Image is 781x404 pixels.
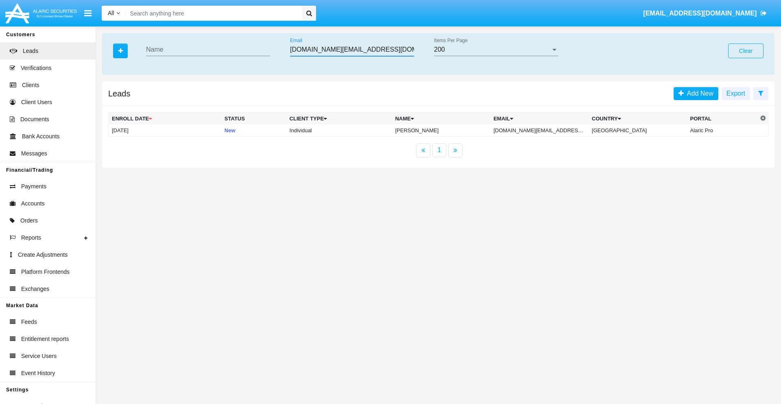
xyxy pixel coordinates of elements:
span: Payments [21,182,46,191]
span: Bank Accounts [22,132,60,141]
span: [EMAIL_ADDRESS][DOMAIN_NAME] [643,10,757,17]
th: Country [589,113,687,125]
span: Create Adjustments [18,251,68,259]
span: Service Users [21,352,57,360]
td: Individual [286,124,392,137]
td: [PERSON_NAME] [392,124,490,137]
th: Client Type [286,113,392,125]
td: New [221,124,286,137]
button: Clear [728,44,764,58]
span: Platform Frontends [21,268,70,276]
span: Reports [21,234,41,242]
span: Entitlement reports [21,335,69,343]
span: Messages [21,149,47,158]
span: Orders [20,216,38,225]
span: Export [726,90,745,97]
a: [EMAIL_ADDRESS][DOMAIN_NAME] [639,2,771,25]
td: [DATE] [109,124,221,137]
span: Event History [21,369,55,378]
img: Logo image [4,1,78,25]
a: All [102,9,126,17]
th: Name [392,113,490,125]
span: Documents [20,115,49,124]
nav: paginator [102,143,774,157]
span: Clients [22,81,39,90]
span: Verifications [21,64,51,72]
th: Status [221,113,286,125]
td: [DOMAIN_NAME][EMAIL_ADDRESS][DOMAIN_NAME] [490,124,589,137]
a: Add New [674,87,718,100]
span: Client Users [21,98,52,107]
input: Search [126,6,299,21]
h5: Leads [108,90,131,97]
span: Add New [684,90,713,97]
th: Portal [687,113,758,125]
th: Email [490,113,589,125]
span: 200 [434,46,445,53]
td: [GEOGRAPHIC_DATA] [589,124,687,137]
span: All [108,10,114,16]
span: Leads [23,47,38,55]
th: Enroll Date [109,113,221,125]
button: Export [722,87,750,100]
span: Exchanges [21,285,49,293]
span: Feeds [21,318,37,326]
td: Alaric Pro [687,124,758,137]
span: Accounts [21,199,45,208]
